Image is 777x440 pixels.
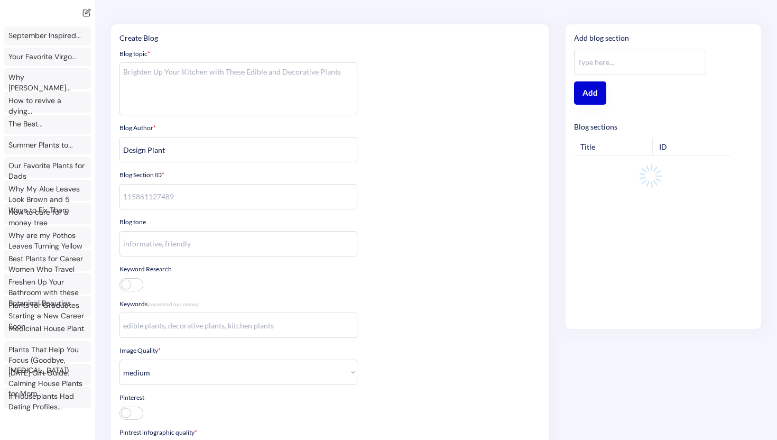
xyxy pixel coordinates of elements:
div: Add blog section [574,33,629,43]
div: Plants for Graduates Starting a New Career Soon [8,300,87,332]
div: [DATE] Gift Guide: Calming House Plants for Mom [8,368,87,399]
div: Blog topic [119,50,150,59]
div: Pinterest [119,393,144,402]
div: September Inspired... [8,31,81,41]
div: Plants That Help You Focus (Goodbye, [MEDICAL_DATA]) [8,345,87,376]
div: Summer Plants to... [8,140,73,151]
input: 115861127489 [119,184,357,209]
div: Best Plants for Career Women Who Travel [8,254,87,274]
div: Keyword Research [119,265,172,274]
div: If Houseplants Had Dating Profiles… [8,391,87,412]
input: edible plants, decorative plants, kitchen plants [119,313,357,338]
div: Your Favorite Virgo... [8,52,77,62]
div: Medicinal House Plant [8,324,84,334]
input: Ar'Sheill Monsanto [119,137,357,162]
div: Pintrest infographic quality [119,428,197,437]
div: Create Blog [119,33,158,43]
div: ID [659,142,667,152]
div: Keywords [119,300,199,309]
div: Blog Author [119,124,156,133]
div: How to care for a money tree [8,207,87,228]
div: Why are my Pothos Leaves Turning Yellow [8,231,87,251]
div: Image Quality [119,346,161,355]
input: Type here... [574,50,706,75]
input: informative, friendly [119,231,357,256]
div: Our Favorite Plants for Dads [8,161,87,181]
div: How to revive a dying... [8,96,87,116]
div: Blog tone [119,218,146,227]
font: (separated by comma) [147,301,199,307]
button: Add [574,81,606,105]
div: Title [580,142,595,152]
div: Blog Section ID [119,171,164,180]
div: The Best... [8,119,43,130]
div: Why My Aloe Leaves Look Brown and 5 Ways to Fix Them [8,184,87,215]
div: Freshen Up Your Bathroom with these Botanical Beauties [8,277,87,308]
div: Why [PERSON_NAME]... [8,72,87,93]
div: Blog sections [574,122,617,132]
